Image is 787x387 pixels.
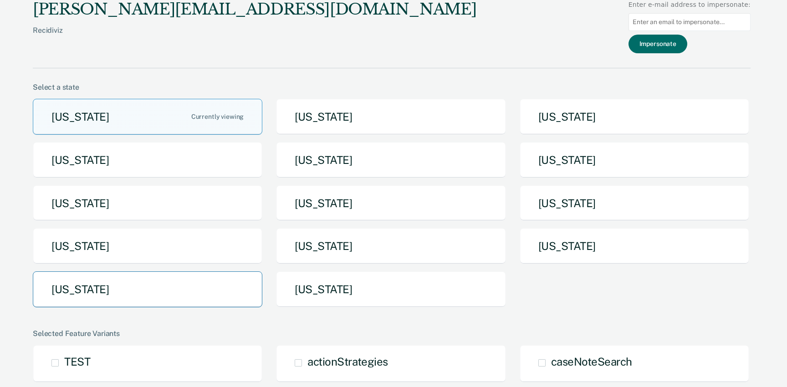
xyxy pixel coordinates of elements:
[276,185,506,221] button: [US_STATE]
[520,142,749,178] button: [US_STATE]
[33,271,262,307] button: [US_STATE]
[276,271,506,307] button: [US_STATE]
[629,35,687,53] button: Impersonate
[33,26,476,49] div: Recidiviz
[520,228,749,264] button: [US_STATE]
[33,329,751,338] div: Selected Feature Variants
[307,355,388,368] span: actionStrategies
[551,355,632,368] span: caseNoteSearch
[276,228,506,264] button: [US_STATE]
[33,142,262,178] button: [US_STATE]
[276,99,506,135] button: [US_STATE]
[64,355,90,368] span: TEST
[33,83,751,92] div: Select a state
[33,228,262,264] button: [US_STATE]
[520,99,749,135] button: [US_STATE]
[276,142,506,178] button: [US_STATE]
[520,185,749,221] button: [US_STATE]
[33,99,262,135] button: [US_STATE]
[629,13,751,31] input: Enter an email to impersonate...
[33,185,262,221] button: [US_STATE]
